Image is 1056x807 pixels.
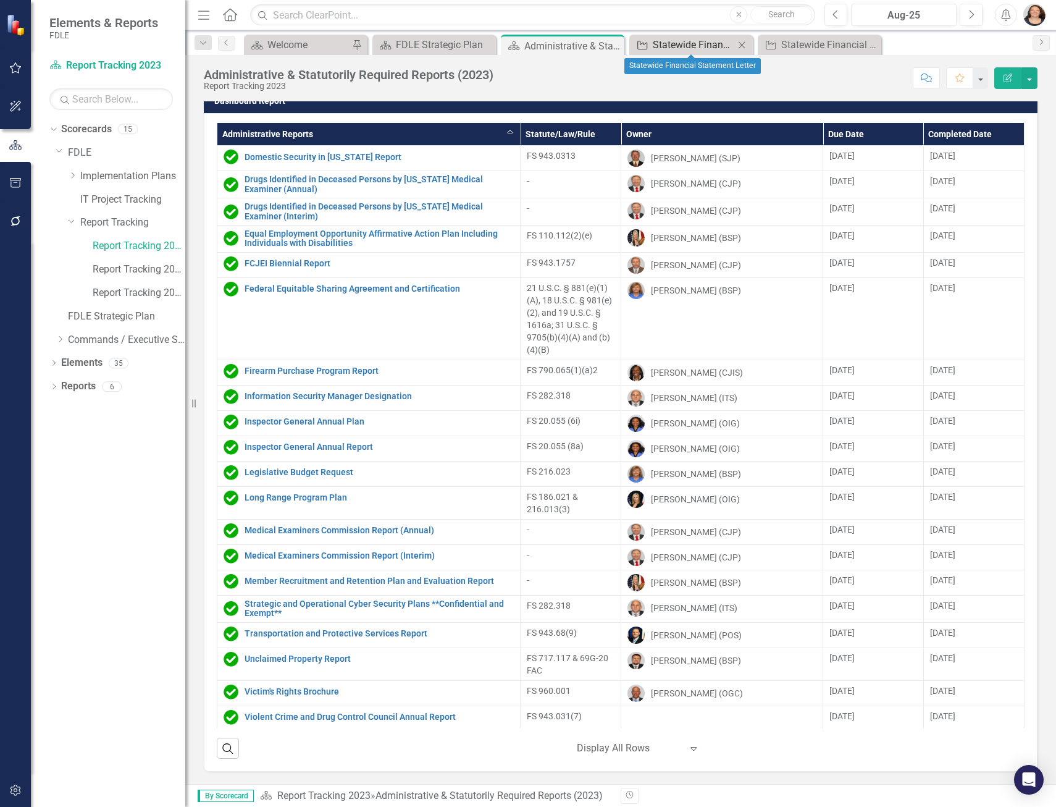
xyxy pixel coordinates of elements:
[80,169,185,184] a: Implementation Plans
[930,575,955,585] span: [DATE]
[627,440,645,457] img: Lourdes Howell-Thomas
[521,461,621,486] td: Double-Click to Edit
[245,526,514,535] a: Medical Examiners Commission Report (Annual)
[224,231,238,246] img: Complete
[217,171,521,198] td: Double-Click to Edit Right Click for Context Menu
[829,550,855,560] span: [DATE]
[651,629,742,641] div: [PERSON_NAME] (POS)
[247,37,349,53] a: Welcome
[217,622,521,648] td: Double-Click to Edit Right Click for Context Menu
[224,710,238,725] img: Complete
[527,258,576,268] span: FS 943.1757
[651,284,741,297] div: [PERSON_NAME] (BSP)
[651,602,737,614] div: [PERSON_NAME] (ITS)
[527,492,578,514] span: FS 186.021 & 216.013(3)
[245,687,514,696] a: Victim's Rights Brochure
[627,599,645,617] img: Joey Hornsby
[1014,765,1044,795] div: Open Intercom Messenger
[651,654,741,667] div: [PERSON_NAME] (BSP)
[651,526,741,538] div: [PERSON_NAME] (CJP)
[224,574,238,589] img: Complete
[245,493,514,502] a: Long Range Program Plan
[224,415,238,429] img: Complete
[930,365,955,375] span: [DATE]
[217,519,521,544] td: Double-Click to Edit Right Click for Context Menu
[829,467,855,476] span: [DATE]
[923,570,1024,595] td: Double-Click to Edit
[621,622,823,648] td: Double-Click to Edit
[245,417,514,426] a: Inspector General Annual Plan
[245,629,514,638] a: Transportation and Protective Services Report
[651,417,740,429] div: [PERSON_NAME] (OIG)
[627,523,645,541] img: Brett Kirkland
[923,252,1024,277] td: Double-Click to Edit
[823,225,924,252] td: Double-Click to Edit
[651,493,740,505] div: [PERSON_NAME] (OIG)
[930,416,955,426] span: [DATE]
[217,198,521,226] td: Double-Click to Edit Right Click for Context Menu
[621,461,823,486] td: Double-Click to Edit
[823,171,924,198] td: Double-Click to Edit
[923,544,1024,570] td: Double-Click to Edit
[224,465,238,480] img: Complete
[224,601,238,616] img: Complete
[651,259,741,271] div: [PERSON_NAME] (CJP)
[923,410,1024,436] td: Double-Click to Edit
[217,436,521,461] td: Double-Click to Edit Right Click for Context Menu
[923,622,1024,648] td: Double-Click to Edit
[61,356,103,370] a: Elements
[245,442,514,452] a: Inspector General Annual Report
[829,441,855,451] span: [DATE]
[217,225,521,252] td: Double-Click to Edit Right Click for Context Menu
[627,256,645,274] img: Chris Johnson
[245,468,514,477] a: Legislative Budget Request
[651,366,743,379] div: [PERSON_NAME] (CJIS)
[521,198,621,226] td: Double-Click to Edit
[829,365,855,375] span: [DATE]
[521,436,621,461] td: Double-Click to Edit
[49,15,158,30] span: Elements & Reports
[829,492,855,502] span: [DATE]
[855,8,952,23] div: Aug-25
[829,230,855,240] span: [DATE]
[823,648,924,680] td: Double-Click to Edit
[102,381,122,392] div: 6
[80,216,185,230] a: Report Tracking
[245,229,514,248] a: Equal Employment Opportunity Affirmative Action Plan Including Individuals with Disabilities
[527,391,571,400] span: FS 282.318
[109,358,128,368] div: 35
[521,486,621,519] td: Double-Click to Edit
[930,283,955,293] span: [DATE]
[930,441,955,451] span: [DATE]
[621,385,823,410] td: Double-Click to Edit
[217,680,521,706] td: Double-Click to Edit Right Click for Context Menu
[923,385,1024,410] td: Double-Click to Edit
[621,648,823,680] td: Double-Click to Edit
[829,575,855,585] span: [DATE]
[527,416,580,426] span: FS 20.055 (6i)
[245,551,514,560] a: Medical Examiners Commission Report (Interim)
[521,277,621,360] td: Double-Click to Edit
[375,790,603,801] div: Administrative & Statutorily Required Reports (2023)
[923,706,1024,729] td: Double-Click to Edit
[245,284,514,294] a: Federal Equitable Sharing Agreement and Certification
[761,37,878,53] a: Statewide Financial Statement Letter
[521,570,621,595] td: Double-Click to Edit
[632,37,734,53] a: Statewide Financial Statement Letter
[224,549,238,564] img: Complete
[68,146,185,160] a: FDLE
[823,198,924,226] td: Double-Click to Edit
[118,124,138,135] div: 15
[621,706,823,729] td: Double-Click to Edit
[750,6,812,23] button: Search
[851,4,957,26] button: Aug-25
[1023,4,1046,26] button: Elizabeth Martin
[521,252,621,277] td: Double-Click to Edit
[6,14,28,35] img: ClearPoint Strategy
[527,283,612,355] span: 21 U.S.C. § 881(e)(1)(A), 18 U.S.C. § 981(e)(2), and 19 U.S.C. § 1616a; 31 U.S.C. § 9705(b)(4)(A)...
[93,263,185,277] a: Report Tracking 2024
[621,277,823,360] td: Double-Click to Edit
[521,410,621,436] td: Double-Click to Edit
[527,653,608,675] span: FS 717.117 & 69G-20 FAC
[621,680,823,706] td: Double-Click to Edit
